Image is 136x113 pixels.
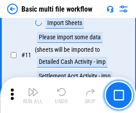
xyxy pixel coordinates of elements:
div: Settlement Acct Activity - imp [37,71,112,82]
div: ( sheets will be imported to ) [35,18,117,92]
div: Detailed Cash Activity - imp [37,57,107,67]
div: Basic multi file workflow [21,5,92,13]
img: Back [7,4,18,14]
div: Import Sheets [45,18,84,29]
img: Support [107,5,114,13]
span: # 11 [21,51,31,59]
div: Please import some data [37,32,103,43]
img: Main button [113,90,124,100]
img: Settings menu [118,4,129,14]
